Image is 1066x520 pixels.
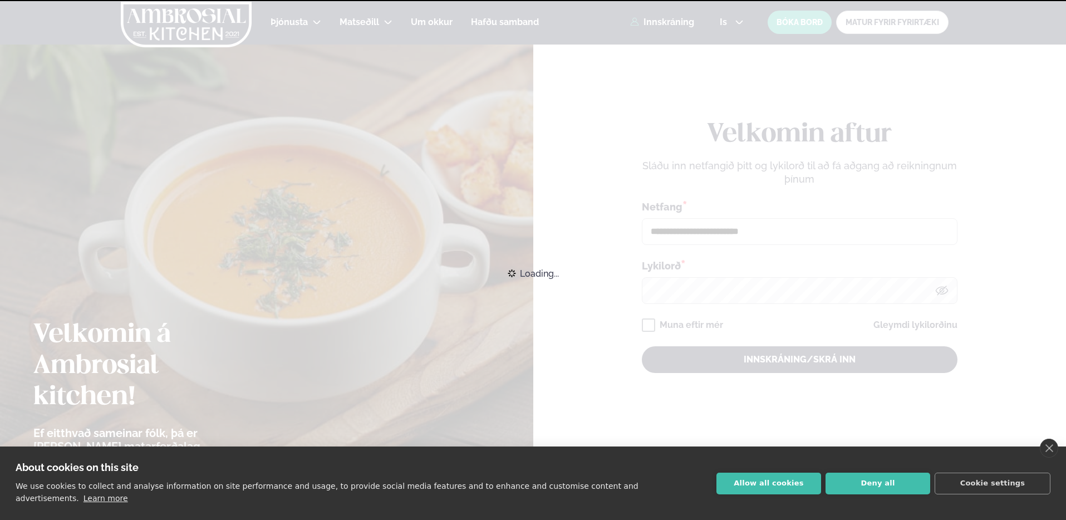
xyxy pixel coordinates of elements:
[83,494,128,503] a: Learn more
[1040,439,1058,458] a: close
[16,462,139,473] strong: About cookies on this site
[716,473,821,494] button: Allow all cookies
[520,261,559,286] span: Loading...
[826,473,930,494] button: Deny all
[935,473,1050,494] button: Cookie settings
[16,482,638,503] p: We use cookies to collect and analyse information on site performance and usage, to provide socia...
